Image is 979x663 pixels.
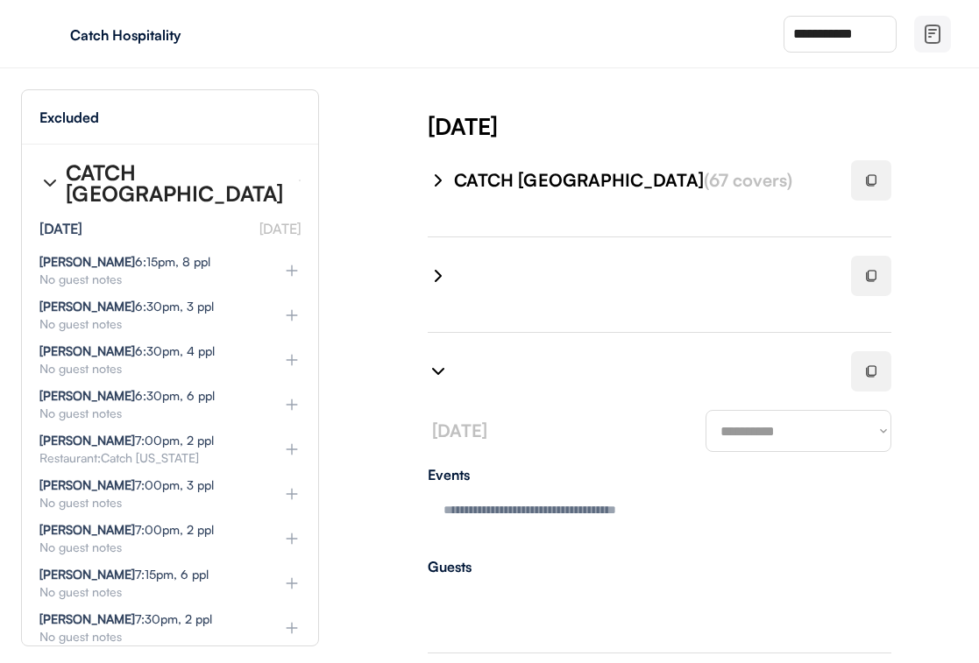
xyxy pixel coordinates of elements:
strong: [PERSON_NAME] [39,567,135,582]
img: plus%20%281%29.svg [283,396,301,413]
div: CATCH [GEOGRAPHIC_DATA] [66,162,285,204]
div: Catch Hospitality [70,28,291,42]
div: 6:30pm, 4 ppl [39,345,215,357]
div: 6:30pm, 6 ppl [39,390,215,402]
strong: [PERSON_NAME] [39,522,135,537]
div: No guest notes [39,541,255,554]
img: file-02.svg [922,24,943,45]
div: 6:15pm, 8 ppl [39,256,210,268]
div: No guest notes [39,586,255,598]
div: 6:30pm, 3 ppl [39,300,214,313]
div: No guest notes [39,318,255,330]
div: 7:30pm, 2 ppl [39,613,212,625]
img: plus%20%281%29.svg [283,619,301,637]
div: [DATE] [428,110,979,142]
strong: [PERSON_NAME] [39,433,135,448]
div: [DATE] [39,222,82,236]
div: Events [428,468,891,482]
img: chevron-right%20%281%29.svg [39,173,60,194]
strong: [PERSON_NAME] [39,254,135,269]
img: chevron-right%20%281%29.svg [428,265,449,286]
div: Guests [428,560,891,574]
div: No guest notes [39,631,255,643]
img: plus%20%281%29.svg [283,307,301,324]
img: chevron-right%20%281%29.svg [428,361,449,382]
font: (67 covers) [704,169,792,191]
img: plus%20%281%29.svg [283,530,301,547]
div: No guest notes [39,497,255,509]
div: CATCH [GEOGRAPHIC_DATA] [454,168,830,193]
img: plus%20%281%29.svg [283,351,301,369]
strong: [PERSON_NAME] [39,477,135,492]
div: Restaurant:Catch [US_STATE] [39,452,255,464]
div: No guest notes [39,407,255,420]
div: 7:00pm, 3 ppl [39,479,214,491]
img: plus%20%281%29.svg [283,262,301,279]
font: [DATE] [432,420,487,441]
strong: [PERSON_NAME] [39,343,135,358]
strong: [PERSON_NAME] [39,299,135,314]
img: plus%20%281%29.svg [283,485,301,503]
div: No guest notes [39,363,255,375]
div: 7:15pm, 6 ppl [39,568,209,581]
img: chevron-right%20%281%29.svg [428,170,449,191]
div: Excluded [39,110,99,124]
strong: [PERSON_NAME] [39,388,135,403]
div: 7:00pm, 2 ppl [39,434,214,447]
img: plus%20%281%29.svg [283,441,301,458]
div: 7:00pm, 2 ppl [39,524,214,536]
img: plus%20%281%29.svg [283,575,301,592]
div: No guest notes [39,273,255,286]
strong: [PERSON_NAME] [39,611,135,626]
img: yH5BAEAAAAALAAAAAABAAEAAAIBRAA7 [35,20,63,48]
font: [DATE] [259,220,301,237]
